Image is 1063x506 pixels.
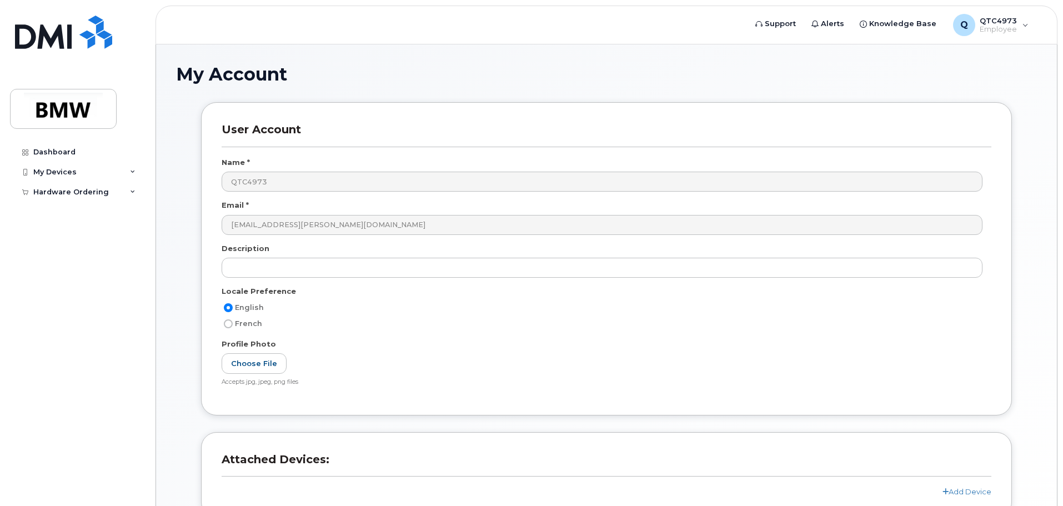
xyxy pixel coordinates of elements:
[222,453,991,477] h3: Attached Devices:
[222,353,287,374] label: Choose File
[222,157,250,168] label: Name *
[222,243,269,254] label: Description
[222,339,276,349] label: Profile Photo
[222,123,991,147] h3: User Account
[222,378,982,387] div: Accepts jpg, jpeg, png files
[942,487,991,496] a: Add Device
[222,286,296,297] label: Locale Preference
[235,303,264,312] span: English
[224,303,233,312] input: English
[222,200,249,211] label: Email *
[176,64,1037,84] h1: My Account
[224,319,233,328] input: French
[235,319,262,328] span: French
